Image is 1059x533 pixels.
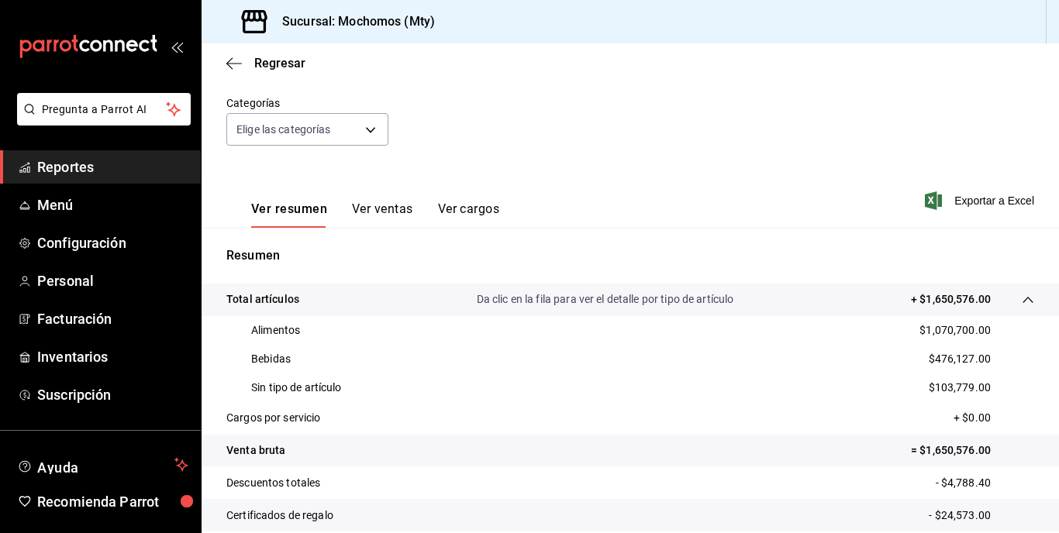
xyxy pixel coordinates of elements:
[929,380,991,396] p: $103,779.00
[37,156,188,177] span: Reportes
[270,12,435,31] h3: Sucursal: Mochomos (Mty)
[226,410,321,426] p: Cargos por servicio
[171,40,183,53] button: open_drawer_menu
[251,351,291,367] p: Bebidas
[251,380,342,396] p: Sin tipo de artículo
[37,270,188,291] span: Personal
[226,507,333,524] p: Certificados de regalo
[226,56,305,70] button: Regresar
[438,201,500,228] button: Ver cargos
[929,507,1034,524] p: - $24,573.00
[17,93,191,126] button: Pregunta a Parrot AI
[251,201,499,228] div: navigation tabs
[37,308,188,329] span: Facturación
[954,410,1034,426] p: + $0.00
[37,232,188,253] span: Configuración
[911,442,1034,459] p: = $1,650,576.00
[37,456,168,474] span: Ayuda
[37,194,188,215] span: Menú
[226,291,299,308] p: Total artículos
[928,191,1034,210] button: Exportar a Excel
[477,291,734,308] p: Da clic en la fila para ver el detalle por tipo de artículo
[42,101,167,118] span: Pregunta a Parrot AI
[226,442,285,459] p: Venta bruta
[929,351,991,367] p: $476,127.00
[226,246,1034,265] p: Resumen
[352,201,413,228] button: Ver ventas
[11,112,191,129] a: Pregunta a Parrot AI
[254,56,305,70] span: Regresar
[37,346,188,367] span: Inventarios
[936,475,1034,491] p: - $4,788.40
[919,322,991,339] p: $1,070,700.00
[251,322,300,339] p: Alimentos
[911,291,991,308] p: + $1,650,576.00
[226,475,320,491] p: Descuentos totales
[37,384,188,405] span: Suscripción
[236,122,331,137] span: Elige las categorías
[251,201,327,228] button: Ver resumen
[226,98,388,108] label: Categorías
[37,491,188,512] span: Recomienda Parrot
